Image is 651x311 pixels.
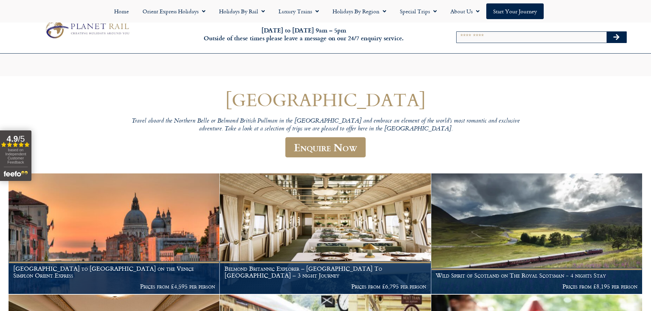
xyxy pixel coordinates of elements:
[225,283,426,290] p: Prices from £6,795 per person
[107,3,136,19] a: Home
[326,3,393,19] a: Holidays by Region
[212,3,272,19] a: Holidays by Rail
[272,3,326,19] a: Luxury Trains
[3,3,648,19] nav: Menu
[13,265,215,279] h1: [GEOGRAPHIC_DATA] to [GEOGRAPHIC_DATA] on the Venice Simplon Orient Express
[436,283,637,290] p: Prices from £8,195 per person
[121,89,531,110] h1: [GEOGRAPHIC_DATA]
[220,173,431,294] a: Belmond Britannic Explorer – [GEOGRAPHIC_DATA] To [GEOGRAPHIC_DATA] – 3 night Journey Prices from...
[444,3,486,19] a: About Us
[486,3,544,19] a: Start your Journey
[42,18,132,40] img: Planet Rail Train Holidays Logo
[175,26,432,42] h6: [DATE] to [DATE] 9am – 5pm Outside of these times please leave a message on our 24/7 enquiry serv...
[121,117,531,133] p: Travel aboard the Northern Belle or Belmond British Pullman in the [GEOGRAPHIC_DATA] and embrace ...
[9,173,220,294] a: [GEOGRAPHIC_DATA] to [GEOGRAPHIC_DATA] on the Venice Simplon Orient Express Prices from £4,595 pe...
[285,137,366,157] a: Enquire Now
[393,3,444,19] a: Special Trips
[136,3,212,19] a: Orient Express Holidays
[607,32,626,43] button: Search
[431,173,642,294] a: Wild Spirit of Scotland on The Royal Scotsman - 4 nights Stay Prices from £8,195 per person
[225,265,426,279] h1: Belmond Britannic Explorer – [GEOGRAPHIC_DATA] To [GEOGRAPHIC_DATA] – 3 night Journey
[9,173,219,294] img: Orient Express Special Venice compressed
[436,272,637,279] h1: Wild Spirit of Scotland on The Royal Scotsman - 4 nights Stay
[13,283,215,290] p: Prices from £4,595 per person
